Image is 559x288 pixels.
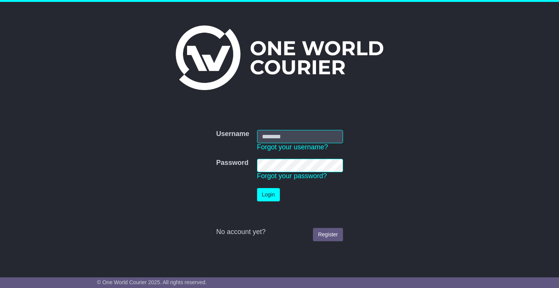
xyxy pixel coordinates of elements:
a: Register [313,228,343,241]
div: No account yet? [216,228,343,236]
a: Forgot your password? [257,172,327,180]
img: One World [176,25,383,90]
button: Login [257,188,280,201]
label: Password [216,159,248,167]
label: Username [216,130,249,138]
span: © One World Courier 2025. All rights reserved. [97,279,207,285]
a: Forgot your username? [257,143,328,151]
